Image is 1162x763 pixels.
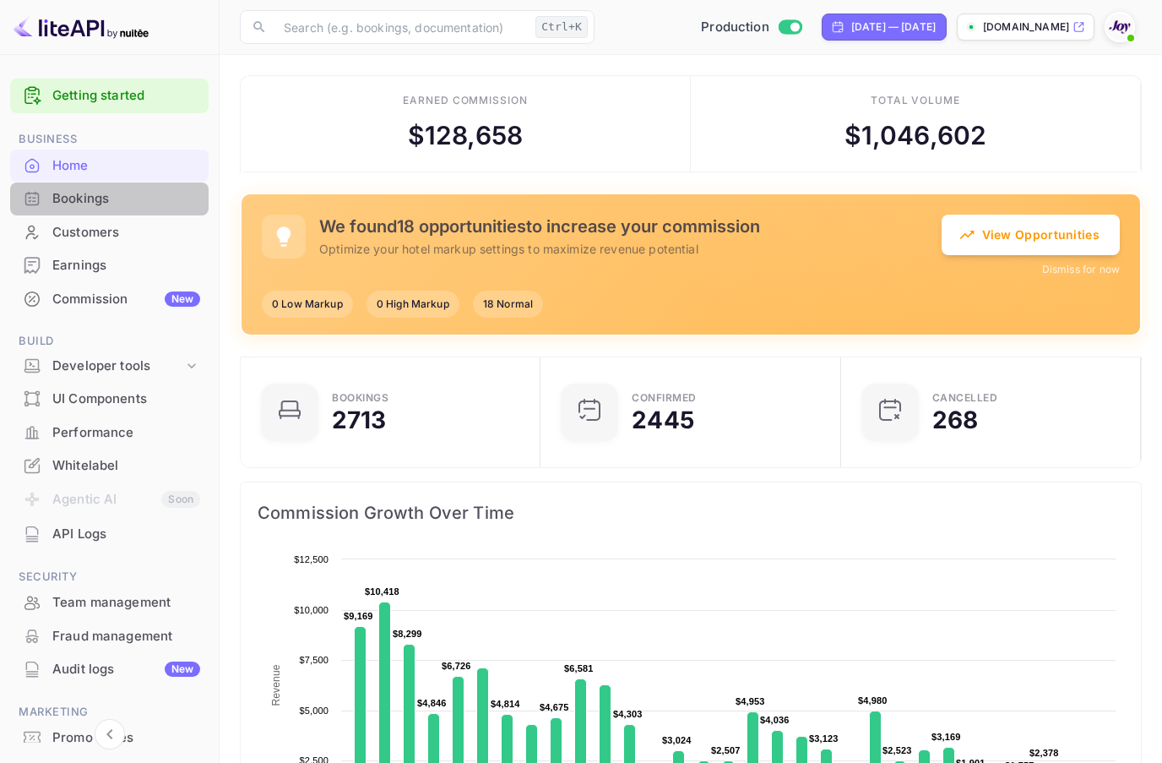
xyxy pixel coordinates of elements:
div: Promo codes [10,722,209,755]
div: Switch to Sandbox mode [694,18,808,37]
div: New [165,292,200,307]
div: Bookings [10,183,209,215]
span: Build [10,332,209,351]
span: 18 Normal [473,297,543,312]
div: Earnings [10,249,209,282]
span: Security [10,568,209,586]
text: $4,980 [858,695,888,706]
p: [DOMAIN_NAME] [983,19,1069,35]
div: Developer tools [10,352,209,381]
a: Team management [10,586,209,618]
span: Business [10,130,209,149]
div: [DATE] — [DATE] [851,19,936,35]
div: Home [10,150,209,183]
span: Production [701,18,769,37]
text: $2,523 [882,745,912,755]
div: CANCELLED [932,393,998,403]
text: $8,299 [393,629,422,639]
div: Fraud management [10,620,209,653]
div: Customers [52,223,200,243]
div: Ctrl+K [535,16,588,38]
button: View Opportunities [942,215,1120,255]
div: API Logs [52,525,200,544]
text: $4,036 [760,715,790,725]
div: $ 128,658 [408,117,523,155]
div: Confirmed [632,393,697,403]
a: Fraud management [10,620,209,651]
span: 0 High Markup [367,297,459,312]
div: Bookings [332,393,388,403]
p: Optimize your hotel markup settings to maximize revenue potential [319,240,942,258]
div: Promo codes [52,728,200,748]
text: $10,418 [365,586,399,597]
text: $4,814 [491,699,520,709]
a: Earnings [10,249,209,281]
div: Developer tools [52,357,183,376]
button: Dismiss for now [1042,262,1120,277]
a: Bookings [10,183,209,214]
a: API Logs [10,518,209,549]
text: $7,500 [299,655,329,665]
div: Performance [10,417,209,450]
text: $4,675 [540,702,569,712]
div: 2445 [632,408,694,432]
div: Team management [10,586,209,619]
text: $3,169 [931,732,961,742]
a: Audit logsNew [10,653,209,684]
div: Commission [52,290,200,309]
a: UI Components [10,383,209,414]
text: $6,726 [442,661,471,671]
text: $2,507 [711,745,741,755]
div: Team management [52,593,200,613]
img: LiteAPI logo [14,14,149,41]
text: Revenue [270,664,282,706]
a: Performance [10,417,209,448]
div: Whitelabel [52,456,200,476]
button: Collapse navigation [95,719,125,749]
div: Bookings [52,189,200,209]
div: Earnings [52,256,200,275]
div: 268 [932,408,978,432]
div: New [165,662,200,677]
text: $4,303 [613,709,643,719]
a: Whitelabel [10,450,209,481]
div: CommissionNew [10,283,209,316]
text: $5,000 [299,706,329,716]
text: $4,846 [417,698,447,708]
div: Customers [10,216,209,249]
h5: We found 18 opportunities to increase your commission [319,216,942,237]
text: $2,378 [1029,748,1059,758]
div: API Logs [10,518,209,551]
text: $12,500 [294,554,329,564]
div: Total volume [871,93,961,108]
div: Earned commission [403,93,528,108]
img: With Joy [1106,14,1133,41]
text: $10,000 [294,605,329,615]
a: Customers [10,216,209,248]
div: Audit logsNew [10,653,209,686]
div: Getting started [10,79,209,113]
input: Search (e.g. bookings, documentation) [274,10,529,44]
div: Fraud management [52,627,200,646]
text: $9,169 [344,611,373,621]
div: Whitelabel [10,450,209,482]
div: Home [52,156,200,176]
div: UI Components [10,383,209,416]
text: $4,953 [736,696,765,706]
div: UI Components [52,390,200,409]
div: Performance [52,423,200,443]
a: CommissionNew [10,283,209,314]
a: Home [10,150,209,181]
text: $3,024 [662,735,692,745]
div: $ 1,046,602 [844,117,987,155]
text: $3,123 [809,733,839,744]
a: Getting started [52,86,200,106]
a: Promo codes [10,722,209,753]
div: Audit logs [52,660,200,679]
span: Commission Growth Over Time [258,499,1124,526]
div: 2713 [332,408,387,432]
text: $6,581 [564,663,594,673]
span: 0 Low Markup [262,297,353,312]
span: Marketing [10,703,209,722]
